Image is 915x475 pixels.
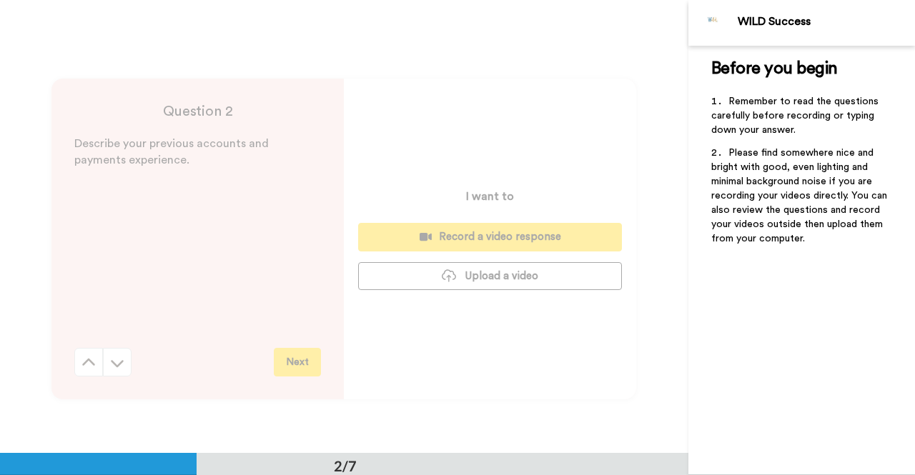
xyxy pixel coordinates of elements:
[466,188,514,205] p: I want to
[711,148,890,244] span: Please find somewhere nice and bright with good, even lighting and minimal background noise if yo...
[738,15,914,29] div: WILD Success
[711,60,838,77] span: Before you begin
[274,348,321,376] button: Next
[358,223,622,251] button: Record a video response
[74,101,321,121] h4: Question 2
[74,138,272,166] span: Describe your previous accounts and payments experience.
[711,96,881,135] span: Remember to read the questions carefully before recording or typing down your answer.
[358,262,622,290] button: Upload a video
[696,6,731,40] img: Profile Image
[370,229,610,244] div: Record a video response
